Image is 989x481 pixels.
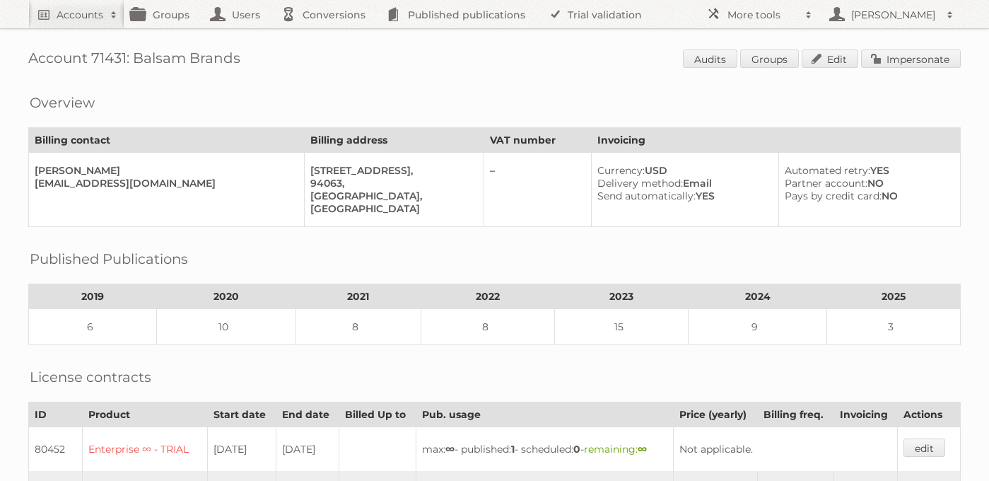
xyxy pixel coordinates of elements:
[416,427,674,472] td: max: - published: - scheduled: -
[785,190,882,202] span: Pays by credit card:
[83,427,208,472] td: Enterprise ∞ - TRIAL
[597,164,767,177] div: USD
[29,284,157,309] th: 2019
[445,443,455,456] strong: ∞
[30,248,188,270] h2: Published Publications
[35,177,293,190] div: [EMAIL_ADDRESS][DOMAIN_NAME]
[310,190,472,202] div: [GEOGRAPHIC_DATA],
[757,402,833,427] th: Billing freq.
[484,128,592,153] th: VAT number
[597,190,696,202] span: Send automatically:
[339,402,416,427] th: Billed Up to
[29,402,83,427] th: ID
[555,284,689,309] th: 2023
[157,284,295,309] th: 2020
[30,366,151,388] h2: License contracts
[673,402,757,427] th: Price (yearly)
[802,50,858,68] a: Edit
[785,177,867,190] span: Partner account:
[29,309,157,345] td: 6
[295,309,421,345] td: 8
[597,164,645,177] span: Currency:
[276,402,339,427] th: End date
[416,402,674,427] th: Pub. usage
[304,128,484,153] th: Billing address
[35,164,293,177] div: [PERSON_NAME]
[827,284,961,309] th: 2025
[833,402,897,427] th: Invoicing
[727,8,798,22] h2: More tools
[310,177,472,190] div: 94063,
[848,8,940,22] h2: [PERSON_NAME]
[785,164,870,177] span: Automated retry:
[555,309,689,345] td: 15
[276,427,339,472] td: [DATE]
[785,164,949,177] div: YES
[57,8,103,22] h2: Accounts
[310,164,472,177] div: [STREET_ADDRESS],
[421,309,555,345] td: 8
[584,443,647,456] span: remaining:
[740,50,799,68] a: Groups
[597,177,767,190] div: Email
[310,202,472,215] div: [GEOGRAPHIC_DATA]
[573,443,580,456] strong: 0
[673,427,897,472] td: Not applicable.
[688,309,826,345] td: 9
[638,443,647,456] strong: ∞
[157,309,295,345] td: 10
[683,50,737,68] a: Audits
[785,190,949,202] div: NO
[484,153,592,227] td: –
[688,284,826,309] th: 2024
[903,439,945,457] a: edit
[29,128,305,153] th: Billing contact
[861,50,961,68] a: Impersonate
[827,309,961,345] td: 3
[83,402,208,427] th: Product
[597,177,683,190] span: Delivery method:
[29,427,83,472] td: 80452
[592,128,961,153] th: Invoicing
[30,92,95,113] h2: Overview
[208,427,276,472] td: [DATE]
[295,284,421,309] th: 2021
[208,402,276,427] th: Start date
[897,402,960,427] th: Actions
[597,190,767,202] div: YES
[28,50,961,71] h1: Account 71431: Balsam Brands
[511,443,515,456] strong: 1
[785,177,949,190] div: NO
[421,284,555,309] th: 2022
